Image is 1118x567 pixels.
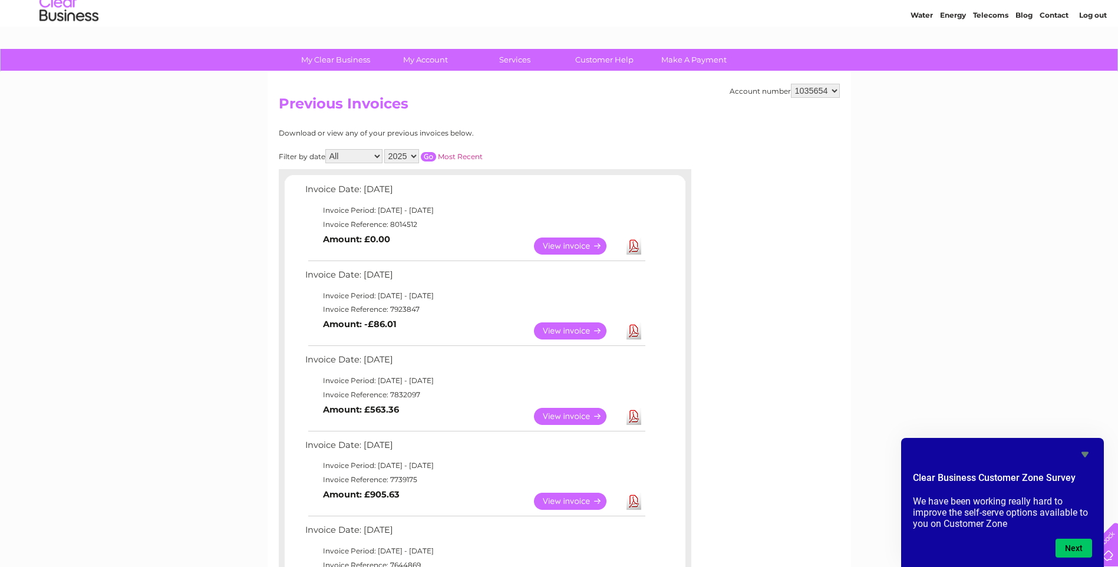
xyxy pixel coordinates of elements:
td: Invoice Period: [DATE] - [DATE] [302,544,647,558]
b: Amount: £0.00 [323,234,390,245]
td: Invoice Date: [DATE] [302,352,647,374]
td: Invoice Date: [DATE] [302,522,647,544]
a: 0333 014 3131 [896,6,977,21]
h2: Clear Business Customer Zone Survey [913,471,1092,491]
h2: Previous Invoices [279,95,840,118]
a: Log out [1079,50,1107,59]
td: Invoice Reference: 7832097 [302,388,647,402]
a: View [534,493,621,510]
td: Invoice Period: [DATE] - [DATE] [302,374,647,388]
a: Download [626,408,641,425]
td: Invoice Reference: 8014512 [302,217,647,232]
b: Amount: £905.63 [323,489,400,500]
b: Amount: £563.36 [323,404,399,415]
div: Clear Business is a trading name of Verastar Limited (registered in [GEOGRAPHIC_DATA] No. 3667643... [281,6,838,57]
a: View [534,408,621,425]
div: Download or view any of your previous invoices below. [279,129,588,137]
a: View [534,238,621,255]
td: Invoice Reference: 7739175 [302,473,647,487]
td: Invoice Period: [DATE] - [DATE] [302,289,647,303]
img: logo.png [39,31,99,67]
a: Water [911,50,933,59]
p: We have been working really hard to improve the self-serve options available to you on Customer Zone [913,496,1092,529]
div: Account number [730,84,840,98]
div: Filter by date [279,149,588,163]
a: Energy [940,50,966,59]
td: Invoice Reference: 7923847 [302,302,647,317]
td: Invoice Date: [DATE] [302,267,647,289]
a: Most Recent [438,152,483,161]
a: View [534,322,621,339]
a: Customer Help [556,49,653,71]
td: Invoice Date: [DATE] [302,182,647,203]
a: Telecoms [973,50,1008,59]
div: Clear Business Customer Zone Survey [913,447,1092,558]
td: Invoice Period: [DATE] - [DATE] [302,459,647,473]
a: Blog [1015,50,1033,59]
td: Invoice Date: [DATE] [302,437,647,459]
a: Download [626,322,641,339]
a: My Clear Business [287,49,384,71]
button: Hide survey [1078,447,1092,461]
a: Download [626,238,641,255]
button: Next question [1056,539,1092,558]
b: Amount: -£86.01 [323,319,397,329]
a: Contact [1040,50,1068,59]
a: Services [466,49,563,71]
a: Download [626,493,641,510]
td: Invoice Period: [DATE] - [DATE] [302,203,647,217]
a: My Account [377,49,474,71]
a: Make A Payment [645,49,743,71]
